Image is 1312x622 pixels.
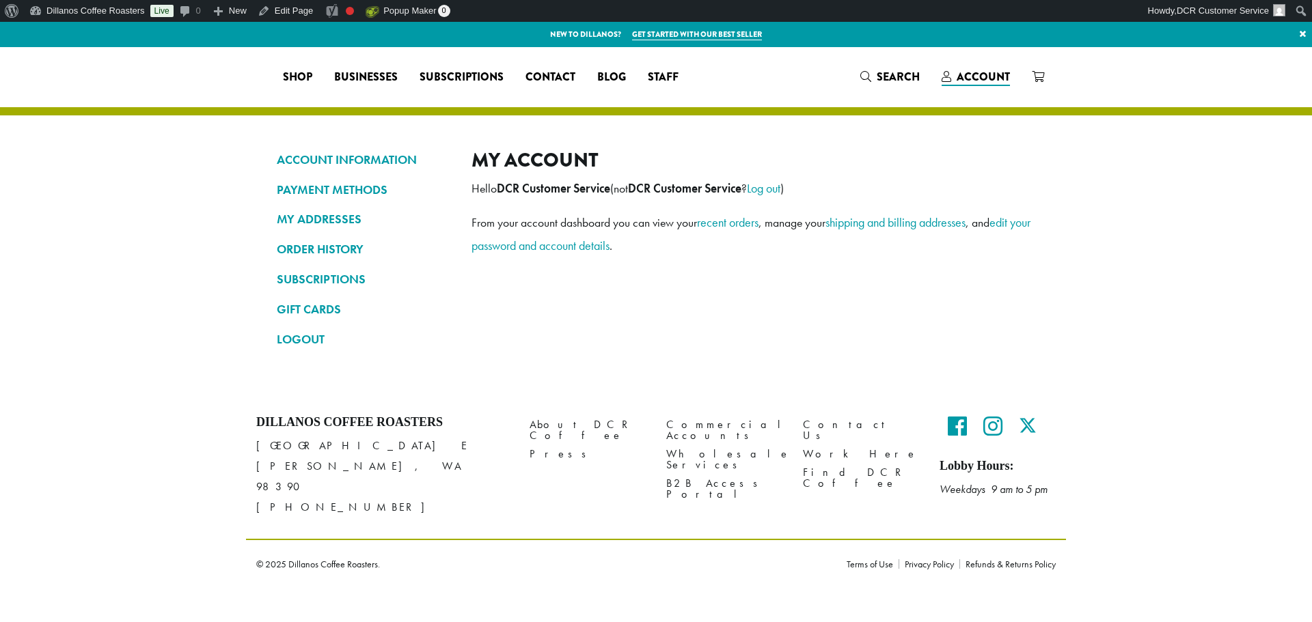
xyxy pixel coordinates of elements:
[272,66,323,88] a: Shop
[825,214,966,230] a: shipping and billing addresses
[420,69,504,86] span: Subscriptions
[637,66,689,88] a: Staff
[277,148,451,362] nav: Account pages
[471,148,1035,172] h2: My account
[277,268,451,291] a: SUBSCRIPTIONS
[277,208,451,231] a: MY ADDRESSES
[256,559,826,569] p: © 2025 Dillanos Coffee Roasters.
[256,415,509,430] h4: Dillanos Coffee Roasters
[959,559,1056,569] a: Refunds & Returns Policy
[597,69,626,86] span: Blog
[1294,22,1312,46] a: ×
[697,214,758,230] a: recent orders
[877,69,920,85] span: Search
[497,181,610,196] strong: DCR Customer Service
[1177,5,1269,16] span: DCR Customer Service
[803,464,919,493] a: Find DCR Coffee
[471,211,1035,257] p: From your account dashboard you can view your , manage your , and .
[283,69,312,86] span: Shop
[256,436,509,518] p: [GEOGRAPHIC_DATA] E [PERSON_NAME], WA 98390 [PHONE_NUMBER]
[438,5,450,17] span: 0
[525,69,575,86] span: Contact
[940,482,1048,496] em: Weekdays 9 am to 5 pm
[632,29,762,40] a: Get started with our best seller
[277,238,451,261] a: ORDER HISTORY
[666,415,782,444] a: Commercial Accounts
[803,415,919,444] a: Contact Us
[847,559,899,569] a: Terms of Use
[277,148,451,171] a: ACCOUNT INFORMATION
[471,177,1035,200] p: Hello (not ? )
[666,445,782,475] a: Wholesale Services
[530,445,646,464] a: Press
[346,7,354,15] div: Focus keyphrase not set
[940,459,1056,474] h5: Lobby Hours:
[150,5,174,17] a: Live
[277,298,451,321] a: GIFT CARDS
[334,69,398,86] span: Businesses
[849,66,931,88] a: Search
[530,415,646,444] a: About DCR Coffee
[277,328,451,351] a: LOGOUT
[957,69,1010,85] span: Account
[803,445,919,464] a: Work Here
[747,180,780,196] a: Log out
[628,181,741,196] strong: DCR Customer Service
[648,69,679,86] span: Staff
[277,178,451,201] a: PAYMENT METHODS
[666,475,782,504] a: B2B Access Portal
[899,559,959,569] a: Privacy Policy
